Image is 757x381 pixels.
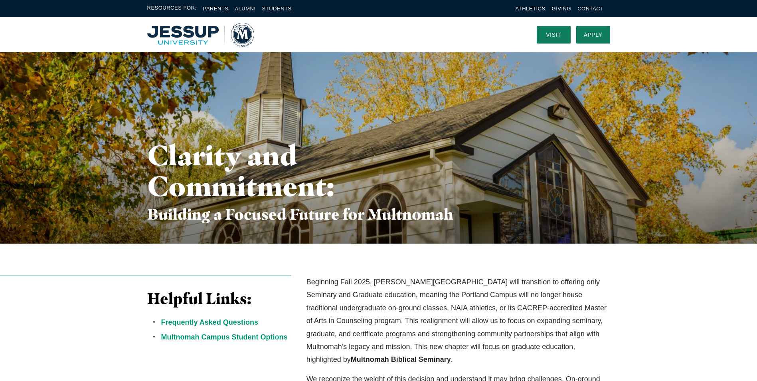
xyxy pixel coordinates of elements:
[203,6,229,12] a: Parents
[577,6,603,12] a: Contact
[516,6,546,12] a: Athletics
[552,6,571,12] a: Giving
[147,290,292,308] h3: Helpful Links:
[306,276,610,366] p: Beginning Fall 2025, [PERSON_NAME][GEOGRAPHIC_DATA] will transition to offering only Seminary and...
[147,140,332,201] h1: Clarity and Commitment:
[147,23,254,47] a: Home
[161,318,258,326] a: Frequently Asked Questions
[351,355,451,363] strong: Multnomah Biblical Seminary
[147,23,254,47] img: Multnomah University Logo
[161,333,288,341] a: Multnomah Campus Student Options
[576,26,610,44] a: Apply
[147,205,456,224] h3: Building a Focused Future for Multnomah
[262,6,292,12] a: Students
[147,4,197,13] span: Resources For:
[537,26,571,44] a: Visit
[235,6,255,12] a: Alumni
